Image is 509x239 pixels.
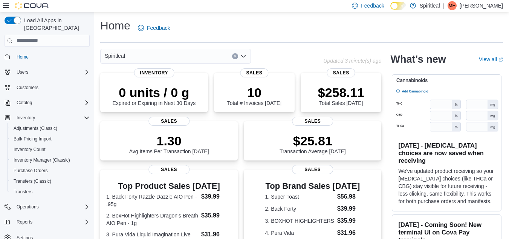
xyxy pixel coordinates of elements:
dt: 4. Pura Vida [265,229,334,237]
a: Bulk Pricing Import [11,134,55,143]
span: Feedback [147,24,170,32]
span: Bulk Pricing Import [11,134,90,143]
p: Spiritleaf [420,1,440,10]
button: Operations [2,202,93,212]
a: Transfers (Classic) [11,177,54,186]
span: Users [14,68,90,77]
a: Transfers [11,187,35,196]
span: Reports [14,217,90,227]
p: 0 units / 0 g [112,85,196,100]
p: 10 [227,85,281,100]
span: Transfers [14,189,32,195]
dd: $35.99 [201,211,232,220]
span: Sales [292,117,333,126]
button: Inventory [14,113,38,122]
span: Adjustments (Classic) [11,124,90,133]
span: Transfers (Classic) [11,177,90,186]
button: Inventory Manager (Classic) [8,155,93,165]
button: Clear input [232,53,238,59]
dd: $31.96 [337,228,360,237]
span: Catalog [14,98,90,107]
span: Sales [240,68,268,77]
button: Reports [2,217,93,227]
span: Inventory Count [14,146,46,153]
button: Operations [14,202,42,211]
p: $258.11 [318,85,364,100]
div: Avg Items Per Transaction [DATE] [129,133,209,154]
dd: $35.99 [337,216,360,225]
button: Transfers [8,187,93,197]
div: Expired or Expiring in Next 30 Days [112,85,196,106]
input: Dark Mode [390,2,406,10]
button: Transfers (Classic) [8,176,93,187]
a: Customers [14,83,41,92]
h1: Home [100,18,130,33]
span: Home [17,54,29,60]
a: View allExternal link [479,56,503,62]
button: Open list of options [240,53,246,59]
p: We've updated product receiving so your [MEDICAL_DATA] choices (like THCa or CBG) stay visible fo... [398,167,495,205]
button: Catalog [2,97,93,108]
button: Users [2,67,93,77]
dt: 2. BoxHot Highlighters Dragon's Breath AIO Pen - 1g [106,212,198,227]
a: Adjustments (Classic) [11,124,60,133]
button: Adjustments (Classic) [8,123,93,134]
button: Customers [2,82,93,93]
img: Cova [15,2,49,9]
div: Matthew H [448,1,457,10]
span: Bulk Pricing Import [14,136,52,142]
span: Inventory [14,113,90,122]
dd: $39.99 [201,192,232,201]
p: Updated 3 minute(s) ago [323,58,381,64]
dt: 1. Back Forty Razzle Dazzle AIO Pen - .95g [106,193,198,208]
h3: [DATE] - [MEDICAL_DATA] choices are now saved when receiving [398,142,495,164]
span: Feedback [361,2,384,9]
p: [PERSON_NAME] [460,1,503,10]
a: Home [14,52,32,62]
span: Users [17,69,28,75]
span: Sales [327,68,355,77]
a: Feedback [135,20,173,35]
span: Transfers (Classic) [14,178,51,184]
button: Reports [14,217,35,227]
span: Inventory [17,115,35,121]
span: Inventory Manager (Classic) [14,157,70,163]
svg: External link [498,57,503,62]
span: Load All Apps in [GEOGRAPHIC_DATA] [21,17,90,32]
button: Catalog [14,98,35,107]
span: Home [14,52,90,62]
p: 1.30 [129,133,209,148]
span: MH [449,1,456,10]
p: | [443,1,445,10]
h2: What's new [390,53,446,65]
h3: Top Brand Sales [DATE] [265,182,360,191]
span: Inventory [134,68,174,77]
dt: 1. Super Toast [265,193,334,200]
div: Transaction Average [DATE] [280,133,346,154]
dt: 3. BOXHOT HIGHLIGHTERS [265,217,334,225]
dd: $31.96 [201,230,232,239]
dd: $39.99 [337,204,360,213]
span: Customers [14,83,90,92]
span: Sales [292,165,333,174]
button: Inventory [2,113,93,123]
dt: 2. Back Forty [265,205,334,213]
span: Operations [14,202,90,211]
span: Catalog [17,100,32,106]
div: Total Sales [DATE] [318,85,364,106]
span: Inventory Manager (Classic) [11,156,90,165]
span: Reports [17,219,32,225]
a: Inventory Count [11,145,49,154]
dd: $56.98 [337,192,360,201]
button: Bulk Pricing Import [8,134,93,144]
div: Total # Invoices [DATE] [227,85,281,106]
span: Spiritleaf [105,51,125,60]
span: Sales [148,117,190,126]
a: Inventory Manager (Classic) [11,156,73,165]
span: Customers [17,85,38,91]
button: Purchase Orders [8,165,93,176]
span: Inventory Count [11,145,90,154]
button: Home [2,51,93,62]
span: Sales [148,165,190,174]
